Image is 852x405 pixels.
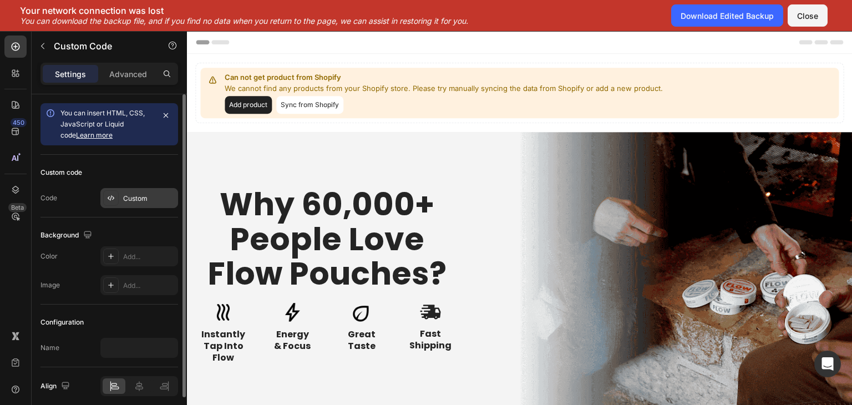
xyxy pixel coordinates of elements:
[11,118,27,127] div: 450
[40,379,72,394] div: Align
[40,280,60,290] div: Image
[40,317,84,327] div: Configuration
[814,351,841,377] div: Open Intercom Messenger
[76,131,113,139] a: Learn more
[671,4,783,27] button: Download Edited Backup
[40,193,57,203] div: Code
[60,109,145,139] span: You can insert HTML, CSS, JavaScript or Liquid code
[109,68,147,80] p: Advanced
[123,194,175,204] div: Custom
[8,203,27,212] div: Beta
[54,39,148,53] p: Custom Code
[123,281,175,291] div: Add...
[232,270,255,292] img: gempages_528801600827819134-a5de1126-574c-47ad-bbf1-c6c9be8bbb76.svg
[187,31,852,405] iframe: Design area
[797,10,818,22] div: Close
[217,297,271,321] p: Fast Shipping
[40,251,58,261] div: Color
[788,4,828,27] button: Close
[20,5,468,16] p: Your network connection was lost
[40,228,94,243] div: Background
[123,252,175,262] div: Add...
[40,343,59,353] div: Name
[681,10,774,22] div: Download Edited Backup
[55,68,86,80] p: Settings
[40,168,82,178] div: Custom code
[20,16,468,26] p: You can download the backup file, and if you find no data when you return to the page, we can ass...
